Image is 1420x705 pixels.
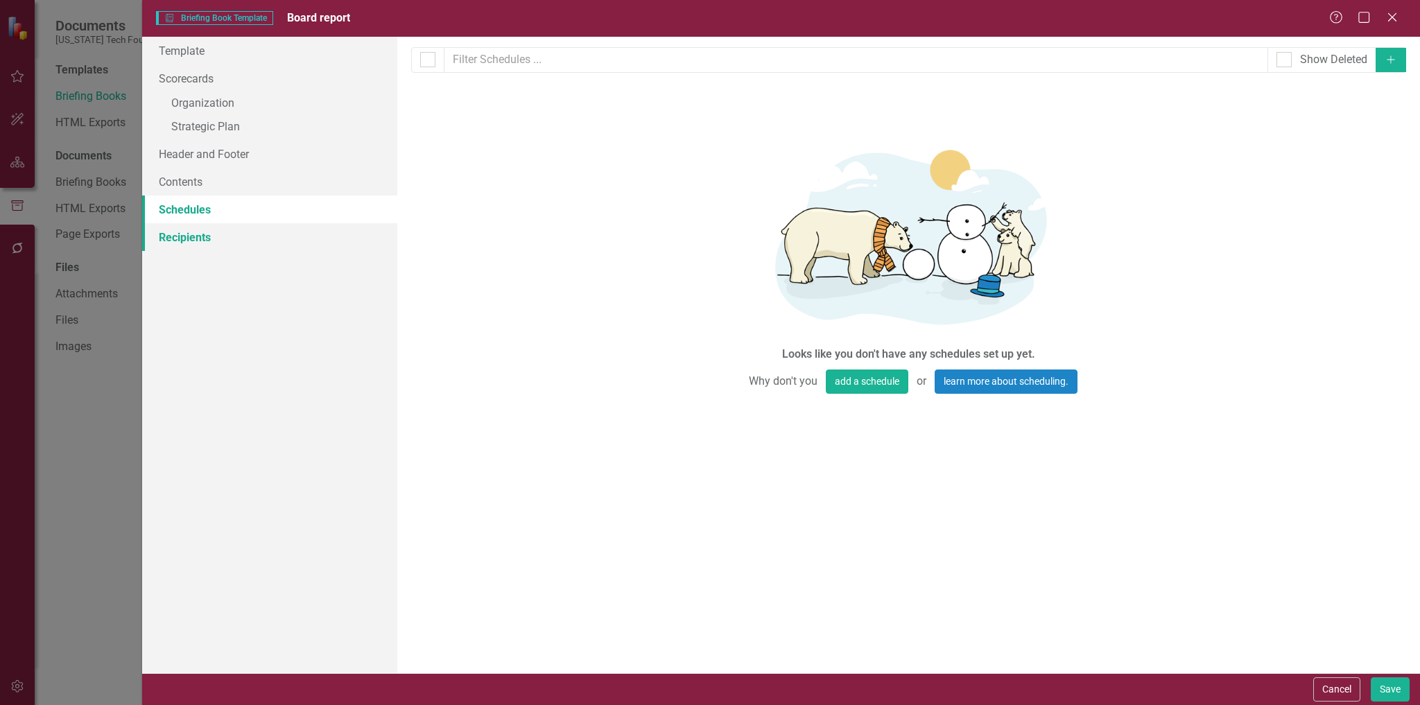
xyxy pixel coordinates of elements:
button: add a schedule [826,369,908,394]
a: Scorecards [142,64,398,92]
a: Organization [142,92,398,116]
span: or [908,369,935,394]
a: Header and Footer [142,140,398,168]
div: Show Deleted [1300,52,1367,68]
a: Contents [142,168,398,195]
button: Cancel [1313,677,1360,702]
a: Schedules [142,195,398,223]
img: Getting started [701,128,1117,344]
span: Board report [287,11,350,24]
a: learn more about scheduling. [935,369,1077,394]
input: Filter Schedules ... [444,47,1268,73]
span: Briefing Book Template [156,11,273,25]
a: Recipients [142,223,398,251]
span: Why don't you [741,369,826,394]
button: Save [1371,677,1410,702]
a: Strategic Plan [142,116,398,140]
a: Template [142,37,398,64]
div: Looks like you don't have any schedules set up yet. [782,347,1035,363]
